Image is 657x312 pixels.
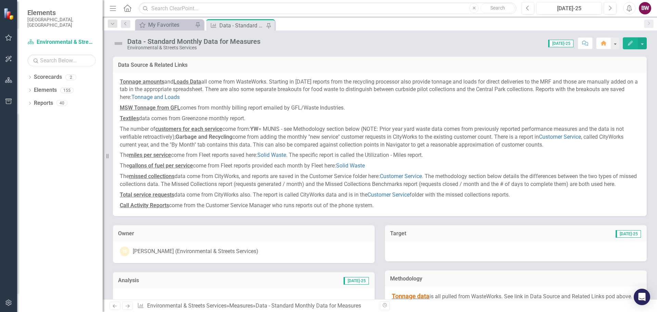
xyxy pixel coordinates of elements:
u: Call Activity Reports [120,202,169,209]
div: Environmental & Streets Services [127,45,260,50]
p: The number of come from: = MUNIS - see Methodology section below (NOTE: Prior year yard waste dat... [120,124,640,150]
div: My Favorites [148,21,193,29]
div: TS [120,247,129,256]
p: The come from Fleet reports provided each month by Fleet here: [120,161,640,171]
p: The come from Fleet reports saved here: . The specific report is called the Utilization - Miles r... [120,150,640,161]
p: data comes from Greenzone monthly report. [120,113,640,124]
div: [PERSON_NAME] (Environmental & Streets Services) [133,248,258,255]
h3: Analysis [118,277,230,284]
button: [DATE]-25 [536,2,602,14]
a: Customer Service [380,173,422,179]
u: Tonnage amounts [120,78,164,85]
a: My Favorites [137,21,193,29]
button: Search [480,3,515,13]
div: Open Intercom Messenger [634,289,650,305]
a: Environmental & Streets Services [27,38,96,46]
span: [DATE]-25 [548,40,574,47]
u: miles per service [129,152,171,158]
p: is all pulled from WasteWorks. See link in Data Source and Related Links pod above. [392,292,640,302]
a: Measures [229,302,253,309]
p: come from the Customer Service Manager who runs reports out of the phone system. [120,200,640,210]
div: [DATE]-25 [539,4,600,13]
a: Environmental & Streets Services [147,302,227,309]
img: Not Defined [113,38,124,49]
strong: Garbage and Recycling [176,134,232,140]
p: and all come from WasteWorks. Starting in [DATE] reports from the recycling processor also provid... [120,78,640,103]
img: ClearPoint Strategy [3,8,15,20]
button: BW [639,2,651,14]
div: Data - Standard Monthly Data for Measures [127,38,260,45]
small: [GEOGRAPHIC_DATA], [GEOGRAPHIC_DATA] [27,17,96,28]
h3: Data Source & Related Links [118,62,642,68]
span: Tonnage data [392,292,429,300]
span: Search [490,5,505,11]
u: Loads Data [173,78,201,85]
h3: Owner [118,230,370,237]
div: 155 [60,87,74,93]
a: Tonnage and Loads [131,94,180,100]
u: missed collections [129,173,175,179]
input: Search ClearPoint... [139,2,516,14]
p: comes from monthly billing report emailed by GFL/Waste Industries. [120,103,640,113]
a: Solid Waste [257,152,286,158]
a: Customer Service [368,191,410,198]
span: [DATE]-25 [616,230,641,238]
input: Search Below... [27,54,96,66]
div: 2 [65,74,76,80]
u: customers for each service [155,126,222,132]
div: Data - Standard Monthly Data for Measures [219,21,265,30]
u: gallons of fuel per service [129,162,193,169]
p: data come from CityWorks also. The report is called CityWorks data and is in the folder with the ... [120,190,640,200]
a: Scorecards [34,73,62,81]
span: Elements [27,9,96,17]
a: Elements [34,86,57,94]
h3: Methodology [390,276,642,282]
u: Total service requests [120,191,174,198]
strong: MSW Tonnage from GFL [120,104,180,111]
div: Data - Standard Monthly Data for Measures [256,302,361,309]
u: Textiles [120,115,139,122]
p: The data come from CityWorks, and reports are saved in the Customer Service folder here: . The me... [120,171,640,190]
div: » » [137,302,375,310]
a: Customer Service [539,134,581,140]
div: 40 [56,100,67,106]
a: Solid Waste [336,162,365,169]
a: Reports [34,99,53,107]
strong: YW [250,126,258,132]
span: [DATE]-25 [344,277,369,285]
h3: Target [390,230,486,237]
